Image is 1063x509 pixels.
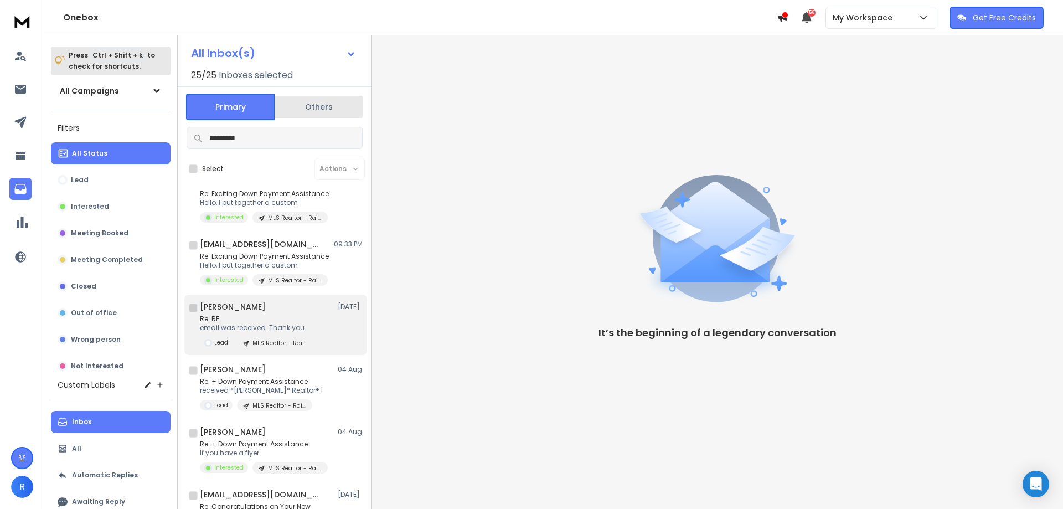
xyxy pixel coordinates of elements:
[268,214,321,222] p: MLS Realtor - Rainier
[191,48,255,59] h1: All Inbox(s)
[200,386,323,395] p: received *[PERSON_NAME]* Realtor® |
[69,50,155,72] p: Press to check for shortcuts.
[72,149,107,158] p: All Status
[71,202,109,211] p: Interested
[214,338,228,347] p: Lead
[338,302,363,311] p: [DATE]
[72,444,81,453] p: All
[200,198,329,207] p: Hello, I put together a custom
[51,249,171,271] button: Meeting Completed
[950,7,1044,29] button: Get Free Credits
[72,471,138,480] p: Automatic Replies
[51,411,171,433] button: Inbox
[598,325,837,341] p: It’s the beginning of a legendary conversation
[51,196,171,218] button: Interested
[58,379,115,390] h3: Custom Labels
[71,335,121,344] p: Wrong person
[51,275,171,297] button: Closed
[91,49,145,61] span: Ctrl + Shift + k
[338,428,363,436] p: 04 Aug
[51,80,171,102] button: All Campaigns
[71,176,89,184] p: Lead
[11,476,33,498] button: R
[51,222,171,244] button: Meeting Booked
[51,438,171,460] button: All
[72,497,125,506] p: Awaiting Reply
[182,42,365,64] button: All Inbox(s)
[200,449,328,457] p: If you have a flyer
[191,69,216,82] span: 25 / 25
[51,464,171,486] button: Automatic Replies
[71,229,128,238] p: Meeting Booked
[214,276,244,284] p: Interested
[219,69,293,82] h3: Inboxes selected
[214,464,244,472] p: Interested
[252,339,306,347] p: MLS Realtor - Rainier
[63,11,777,24] h1: Onebox
[275,95,363,119] button: Others
[202,164,224,173] label: Select
[200,364,266,375] h1: [PERSON_NAME]
[200,426,266,438] h1: [PERSON_NAME]
[71,282,96,291] p: Closed
[200,239,322,250] h1: [EMAIL_ADDRESS][DOMAIN_NAME]
[833,12,897,23] p: My Workspace
[1023,471,1049,497] div: Open Intercom Messenger
[186,94,275,120] button: Primary
[11,11,33,32] img: logo
[214,213,244,222] p: Interested
[51,120,171,136] h3: Filters
[334,240,363,249] p: 09:33 PM
[71,309,117,317] p: Out of office
[252,402,306,410] p: MLS Realtor - Rainier
[200,189,329,198] p: Re: Exciting Down Payment Assistance
[200,489,322,500] h1: [EMAIL_ADDRESS][DOMAIN_NAME]
[51,169,171,191] button: Lead
[71,362,123,371] p: Not Interested
[808,9,816,17] span: 50
[268,276,321,285] p: MLS Realtor - Rainier
[200,315,312,323] p: Re: RE:
[51,355,171,377] button: Not Interested
[51,328,171,351] button: Wrong person
[338,490,363,499] p: [DATE]
[200,252,329,261] p: Re: Exciting Down Payment Assistance
[214,401,228,409] p: Lead
[51,302,171,324] button: Out of office
[200,301,266,312] h1: [PERSON_NAME]
[268,464,321,472] p: MLS Realtor - Rainier
[200,377,323,386] p: Re: + Down Payment Assistance
[200,440,328,449] p: Re: + Down Payment Assistance
[338,365,363,374] p: 04 Aug
[60,85,119,96] h1: All Campaigns
[200,323,312,332] p: email was received. Thank you
[72,418,91,426] p: Inbox
[973,12,1036,23] p: Get Free Credits
[200,261,329,270] p: Hello, I put together a custom
[71,255,143,264] p: Meeting Completed
[51,142,171,164] button: All Status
